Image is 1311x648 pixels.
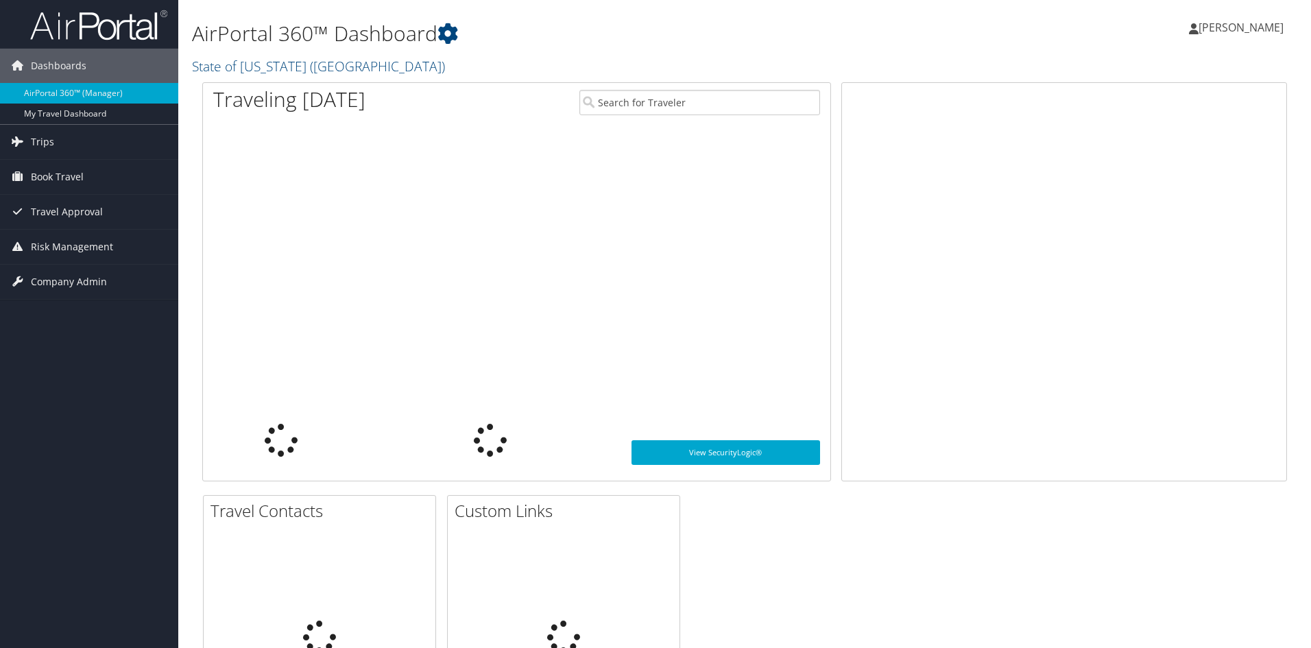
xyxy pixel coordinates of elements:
[31,265,107,299] span: Company Admin
[192,57,448,75] a: State of [US_STATE] ([GEOGRAPHIC_DATA])
[579,90,820,115] input: Search for Traveler
[1189,7,1297,48] a: [PERSON_NAME]
[30,9,167,41] img: airportal-logo.png
[31,230,113,264] span: Risk Management
[455,499,679,523] h2: Custom Links
[31,195,103,229] span: Travel Approval
[31,49,86,83] span: Dashboards
[31,160,84,194] span: Book Travel
[632,440,820,465] a: View SecurityLogic®
[213,85,365,114] h1: Traveling [DATE]
[211,499,435,523] h2: Travel Contacts
[192,19,929,48] h1: AirPortal 360™ Dashboard
[1199,20,1284,35] span: [PERSON_NAME]
[31,125,54,159] span: Trips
